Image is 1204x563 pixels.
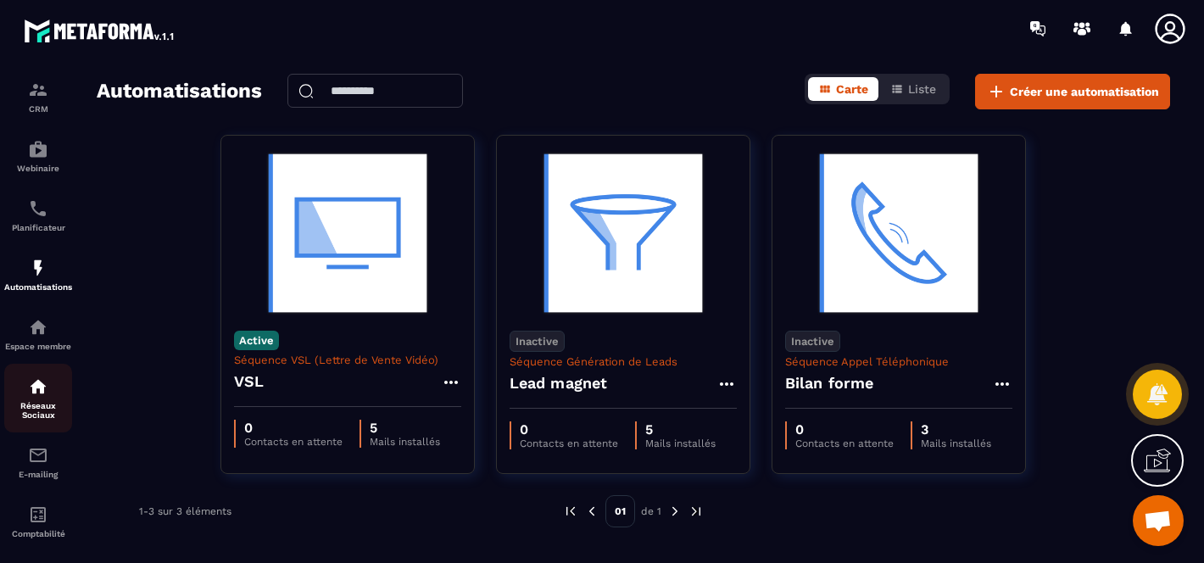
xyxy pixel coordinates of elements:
img: prev [563,504,578,519]
h4: Lead magnet [510,371,608,395]
p: 5 [370,420,440,436]
p: Mails installés [645,438,716,449]
p: CRM [4,104,72,114]
span: Carte [836,82,868,96]
h4: Bilan forme [785,371,874,395]
p: E-mailing [4,470,72,479]
img: accountant [28,504,48,525]
a: formationformationCRM [4,67,72,126]
p: 0 [244,420,343,436]
a: emailemailE-mailing [4,432,72,492]
p: Automatisations [4,282,72,292]
span: Liste [908,82,936,96]
p: Contacts en attente [244,436,343,448]
p: Séquence Appel Téléphonique [785,355,1012,368]
img: prev [584,504,599,519]
p: 3 [921,421,991,438]
p: Active [234,331,279,350]
img: automations [28,258,48,278]
button: Liste [880,77,946,101]
p: 5 [645,421,716,438]
p: 0 [520,421,618,438]
p: 1-3 sur 3 éléments [139,505,231,517]
p: Mails installés [921,438,991,449]
a: Ouvrir le chat [1133,495,1184,546]
button: Créer une automatisation [975,74,1170,109]
a: automationsautomationsEspace membre [4,304,72,364]
p: Mails installés [370,436,440,448]
p: de 1 [641,504,661,518]
a: automationsautomationsWebinaire [4,126,72,186]
a: accountantaccountantComptabilité [4,492,72,551]
img: automation-background [234,148,461,318]
p: 01 [605,495,635,527]
p: Planificateur [4,223,72,232]
img: automation-background [510,148,737,318]
p: Contacts en attente [520,438,618,449]
img: next [688,504,704,519]
p: Inactive [510,331,565,352]
img: automations [28,139,48,159]
p: Espace membre [4,342,72,351]
p: Réseaux Sociaux [4,401,72,420]
p: Comptabilité [4,529,72,538]
a: schedulerschedulerPlanificateur [4,186,72,245]
img: logo [24,15,176,46]
img: social-network [28,376,48,397]
img: automations [28,317,48,337]
p: Webinaire [4,164,72,173]
a: social-networksocial-networkRéseaux Sociaux [4,364,72,432]
h4: VSL [234,370,265,393]
button: Carte [808,77,878,101]
img: next [667,504,683,519]
p: Contacts en attente [795,438,894,449]
p: Séquence Génération de Leads [510,355,737,368]
img: scheduler [28,198,48,219]
p: 0 [795,421,894,438]
img: email [28,445,48,465]
p: Séquence VSL (Lettre de Vente Vidéo) [234,354,461,366]
p: Inactive [785,331,840,352]
h2: Automatisations [97,74,262,109]
img: formation [28,80,48,100]
img: automation-background [785,148,1012,318]
span: Créer une automatisation [1010,83,1159,100]
a: automationsautomationsAutomatisations [4,245,72,304]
